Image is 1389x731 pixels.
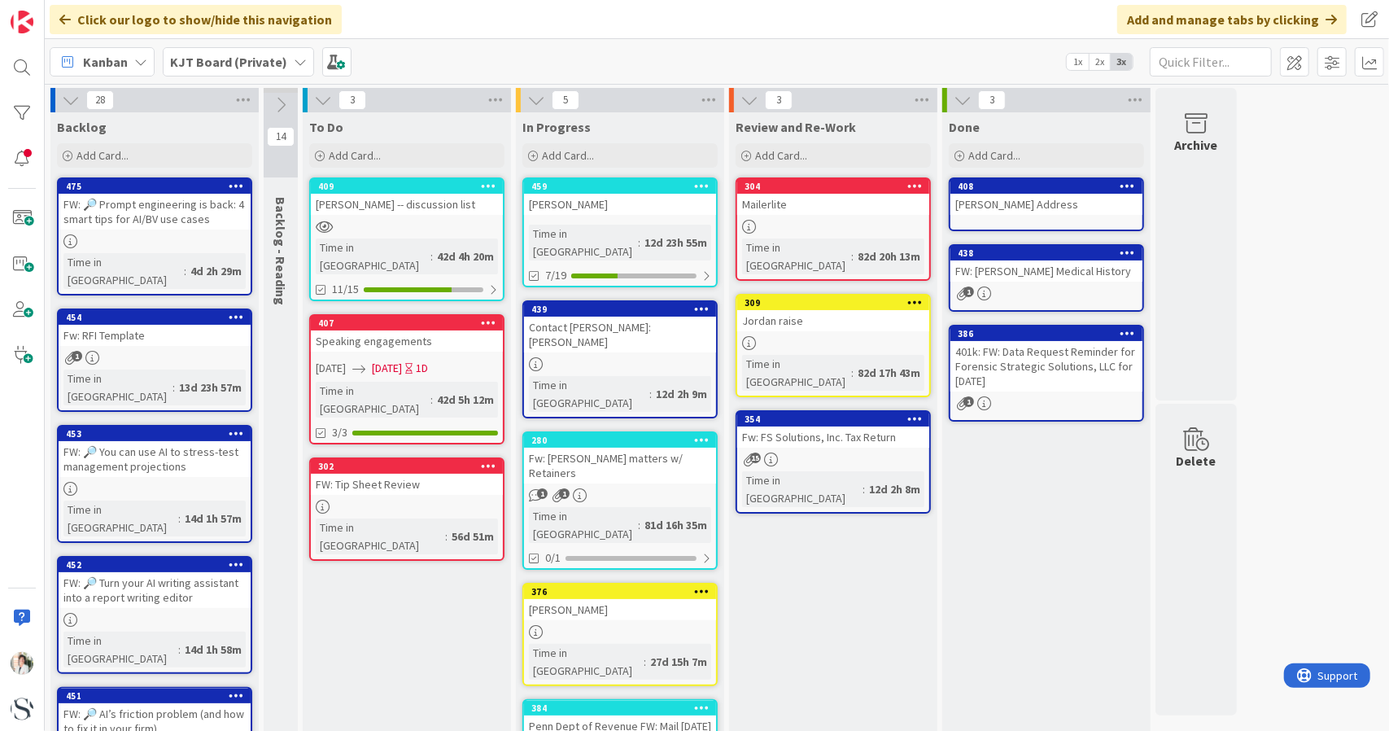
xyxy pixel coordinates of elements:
[311,459,503,474] div: 302
[958,328,1142,339] div: 386
[57,119,107,135] span: Backlog
[309,119,343,135] span: To Do
[963,396,974,407] span: 1
[66,181,251,192] div: 475
[416,360,428,377] div: 1D
[649,385,652,403] span: :
[854,364,924,382] div: 82d 17h 43m
[59,179,251,194] div: 475
[950,326,1142,341] div: 386
[318,317,503,329] div: 407
[529,376,649,412] div: Time in [GEOGRAPHIC_DATA]
[59,179,251,230] div: 475FW: 🔎 Prompt engineering is back: 4 smart tips for AI/BV use cases
[316,382,430,418] div: Time in [GEOGRAPHIC_DATA]
[34,2,74,22] span: Support
[329,148,381,163] span: Add Card...
[186,262,246,280] div: 4d 2h 29m
[736,410,931,514] a: 354Fw: FS Solutions, Inc. Tax ReturnTime in [GEOGRAPHIC_DATA]:12d 2h 8m
[531,435,716,446] div: 280
[59,689,251,703] div: 451
[863,480,865,498] span: :
[742,355,851,391] div: Time in [GEOGRAPHIC_DATA]
[309,314,504,444] a: 407Speaking engagements[DATE][DATE]1DTime in [GEOGRAPHIC_DATA]:42d 5h 12m3/3
[316,239,430,274] div: Time in [GEOGRAPHIC_DATA]
[851,364,854,382] span: :
[1111,54,1133,70] span: 3x
[963,287,974,297] span: 1
[958,181,1142,192] div: 408
[311,316,503,330] div: 407
[545,549,561,567] span: 0/1
[736,177,931,281] a: 304MailerliteTime in [GEOGRAPHIC_DATA]:82d 20h 13m
[433,391,498,409] div: 42d 5h 12m
[522,583,718,686] a: 376[PERSON_NAME]Time in [GEOGRAPHIC_DATA]:27d 15h 7m
[949,177,1144,231] a: 408[PERSON_NAME] Address
[652,385,711,403] div: 12d 2h 9m
[950,246,1142,282] div: 438FW: [PERSON_NAME] Medical History
[59,427,251,441] div: 453
[524,448,716,484] div: Fw: [PERSON_NAME] matters w/ Retainers
[1175,135,1218,155] div: Archive
[522,300,718,418] a: 439Contact [PERSON_NAME]: [PERSON_NAME]Time in [GEOGRAPHIC_DATA]:12d 2h 9m
[524,433,716,484] div: 280Fw: [PERSON_NAME] matters w/ Retainers
[311,194,503,215] div: [PERSON_NAME] -- discussion list
[311,459,503,495] div: 302FW: Tip Sheet Review
[559,488,570,499] span: 1
[949,325,1144,422] a: 386401k: FW: Data Request Reminder for Forensic Strategic Solutions, LLC for [DATE]
[522,431,718,570] a: 280Fw: [PERSON_NAME] matters w/ RetainersTime in [GEOGRAPHIC_DATA]:81d 16h 35m0/1
[267,127,295,147] span: 14
[50,5,342,34] div: Click our logo to show/hide this navigation
[173,379,175,396] span: :
[742,471,863,507] div: Time in [GEOGRAPHIC_DATA]
[318,461,503,472] div: 302
[57,556,252,674] a: 452FW: 🔎 Turn your AI writing assistant into a report writing editorTime in [GEOGRAPHIC_DATA]:14d...
[66,690,251,702] div: 451
[529,507,638,543] div: Time in [GEOGRAPHIC_DATA]
[59,194,251,230] div: FW: 🔎 Prompt engineering is back: 4 smart tips for AI/BV use cases
[178,510,181,527] span: :
[59,441,251,477] div: FW: 🔎 You can use AI to stress-test management projections
[737,194,929,215] div: Mailerlite
[524,599,716,620] div: [PERSON_NAME]
[1177,451,1216,471] div: Delete
[644,653,646,671] span: :
[57,309,252,412] a: 454Fw: RFI TemplateTime in [GEOGRAPHIC_DATA]:13d 23h 57m
[66,428,251,440] div: 453
[66,559,251,571] div: 452
[737,427,929,448] div: Fw: FS Solutions, Inc. Tax Return
[545,267,566,284] span: 7/19
[638,516,640,534] span: :
[311,316,503,352] div: 407Speaking engagements
[311,179,503,215] div: 409[PERSON_NAME] -- discussion list
[59,310,251,346] div: 454Fw: RFI Template
[63,632,178,668] div: Time in [GEOGRAPHIC_DATA]
[531,703,716,714] div: 384
[531,181,716,192] div: 459
[755,148,807,163] span: Add Card...
[339,90,366,110] span: 3
[316,519,445,554] div: Time in [GEOGRAPHIC_DATA]
[524,302,716,317] div: 439
[737,310,929,331] div: Jordan raise
[522,177,718,287] a: 459[PERSON_NAME]Time in [GEOGRAPHIC_DATA]:12d 23h 55m7/19
[59,325,251,346] div: Fw: RFI Template
[57,177,252,295] a: 475FW: 🔎 Prompt engineering is back: 4 smart tips for AI/BV use casesTime in [GEOGRAPHIC_DATA]:4d...
[59,310,251,325] div: 454
[737,179,929,215] div: 304Mailerlite
[949,244,1144,312] a: 438FW: [PERSON_NAME] Medical History
[11,698,33,720] img: avatar
[524,584,716,620] div: 376[PERSON_NAME]
[949,119,980,135] span: Done
[59,558,251,572] div: 452
[640,234,711,252] div: 12d 23h 55m
[524,317,716,352] div: Contact [PERSON_NAME]: [PERSON_NAME]
[950,260,1142,282] div: FW: [PERSON_NAME] Medical History
[309,177,504,301] a: 409[PERSON_NAME] -- discussion listTime in [GEOGRAPHIC_DATA]:42d 4h 20m11/15
[311,474,503,495] div: FW: Tip Sheet Review
[529,225,638,260] div: Time in [GEOGRAPHIC_DATA]
[950,179,1142,194] div: 408
[76,148,129,163] span: Add Card...
[445,527,448,545] span: :
[66,312,251,323] div: 454
[950,246,1142,260] div: 438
